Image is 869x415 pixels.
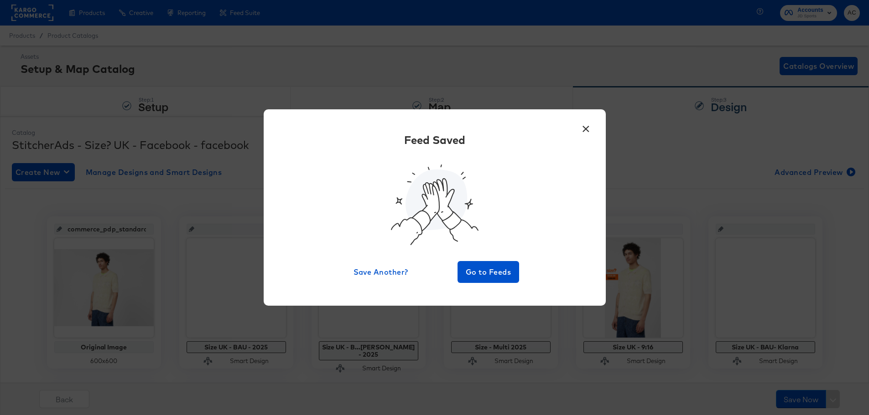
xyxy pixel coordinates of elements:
[350,261,412,283] button: Save Another?
[458,261,520,283] button: Go to Feeds
[461,266,516,278] span: Go to Feeds
[354,266,408,278] span: Save Another?
[578,118,594,135] button: ×
[404,132,465,148] div: Feed Saved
